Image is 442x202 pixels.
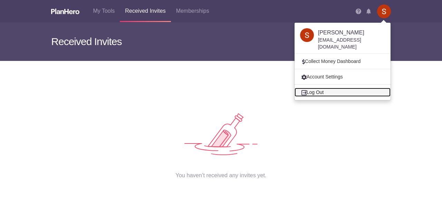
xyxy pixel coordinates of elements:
h4: You haven’t received any invites yet. [46,171,396,179]
img: Help icon [356,9,361,14]
img: Acg8ocjldjwlabajxe5ymto v xr62hu2t20g4 aya0jr7vqhewpra s96 c?1756743126 [300,28,314,42]
img: Account settings [301,75,307,80]
img: Received empty [184,113,258,155]
img: Acg8ocjldjwlabajxe5ymto v xr62hu2t20g4 aya0jr7vqhewpra s96 c?1756743126 [377,4,391,18]
div: [EMAIL_ADDRESS][DOMAIN_NAME] [318,36,385,50]
h3: Received Invites [51,22,391,61]
img: Logo white planhero [51,9,79,14]
img: Dollar sign [302,59,305,64]
a: Account Settings [295,72,391,81]
img: Notifications [366,9,371,14]
a: Collect Money Dashboard [295,57,391,66]
a: Log Out [295,88,391,97]
h4: [PERSON_NAME] [318,28,385,36]
img: Logout [301,90,307,95]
